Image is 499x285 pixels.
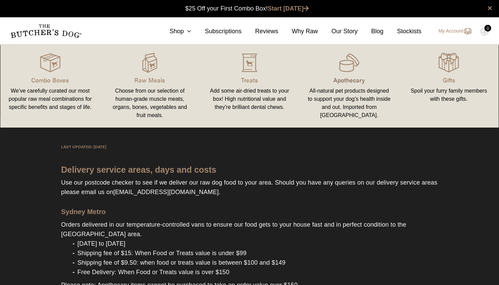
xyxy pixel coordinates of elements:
a: Treats Add some air-dried treats to your box! High nutritional value and they're brilliant dental... [200,51,299,121]
p: Use our postcode checker to see if we deliver our raw dog food to your area. Should you have any ... [61,174,438,197]
a: close [487,4,492,12]
p: Raw Meals [108,75,192,84]
a: Blog [358,27,384,36]
a: [EMAIL_ADDRESS][DOMAIN_NAME] [113,189,219,195]
p: Delivery service areas, days and costs [61,165,438,174]
li: Shipping fee of $9.50: when food or treats value is between $100 and $149 [75,258,438,267]
p: Gifts [407,75,491,84]
p: Orders delivered in our temperature-controlled vans to ensure our food gets to your house fast an... [61,216,438,239]
div: Spoil your furry family members with these gifts. [407,87,491,103]
p: LAST UPDATED: [DATE] [61,142,438,151]
a: Shop [156,27,191,36]
img: TBD_Cart-Empty.png [480,27,489,36]
a: Our Story [318,27,358,36]
a: My Account [432,27,472,35]
li: Shipping fee of $15: When Food or Treats value is under $99 [75,248,438,258]
div: We’ve carefully curated our most popular raw meal combinations for specific benefits and stages o... [8,87,92,111]
div: Choose from our selection of human-grade muscle meats, organs, bones, vegetables and fruit meals. [108,87,192,119]
a: Apothecary All-natural pet products designed to support your dog’s health inside and out. Importe... [299,51,399,121]
a: Start [DATE] [268,5,309,12]
a: Raw Meals Choose from our selection of human-grade muscle meats, organs, bones, vegetables and fr... [100,51,200,121]
a: Combo Boxes We’ve carefully curated our most popular raw meal combinations for specific benefits ... [0,51,100,121]
a: Why Raw [278,27,318,36]
a: Subscriptions [191,27,241,36]
a: Reviews [241,27,278,36]
a: Stockists [384,27,422,36]
li: Free Delivery: When Food or Treats value is over $150 [75,267,438,277]
div: Add some air-dried treats to your box! High nutritional value and they're brilliant dental chews. [208,87,291,111]
p: Apothecary [308,75,391,84]
div: 0 [484,25,491,32]
p: Combo Boxes [8,75,92,84]
a: Gifts Spoil your furry family members with these gifts. [399,51,499,121]
p: Sydney Metro [61,207,438,216]
div: All-natural pet products designed to support your dog’s health inside and out. Imported from [GEO... [308,87,391,119]
li: [DATE] to [DATE] [75,239,438,248]
p: Treats [208,75,291,84]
